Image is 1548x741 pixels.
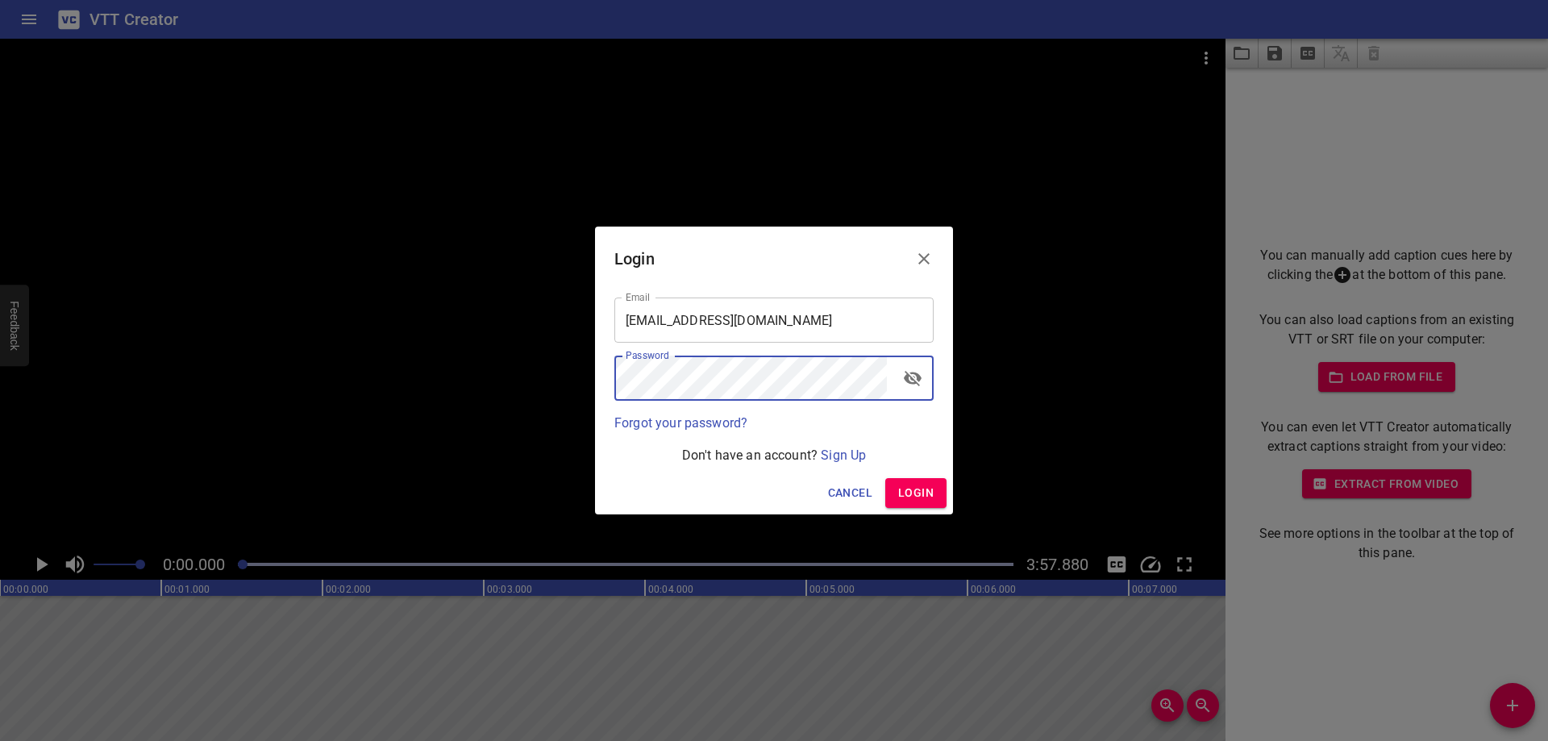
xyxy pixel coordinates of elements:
span: Login [898,483,934,503]
button: toggle password visibility [893,359,932,398]
h6: Login [614,246,655,272]
button: Close [905,239,943,278]
button: Cancel [822,478,879,508]
p: Don't have an account? [614,446,934,465]
span: Cancel [828,483,872,503]
button: Login [885,478,947,508]
a: Sign Up [821,448,866,463]
a: Forgot your password? [614,415,747,431]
